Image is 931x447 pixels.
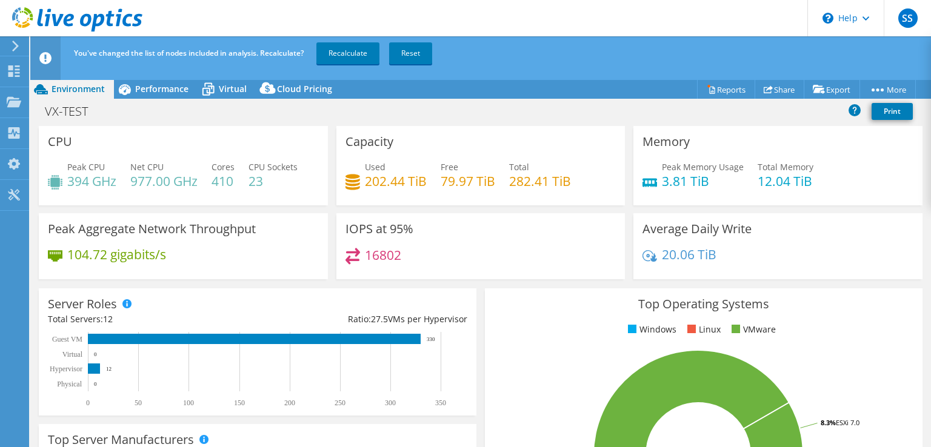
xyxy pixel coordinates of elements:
[509,174,571,188] h4: 282.41 TiB
[335,399,345,407] text: 250
[48,433,194,446] h3: Top Server Manufacturers
[258,313,467,326] div: Ratio: VMs per Hypervisor
[67,161,105,173] span: Peak CPU
[494,297,913,311] h3: Top Operating Systems
[183,399,194,407] text: 100
[103,313,113,325] span: 12
[345,222,413,236] h3: IOPS at 95%
[130,161,164,173] span: Net CPU
[427,336,435,342] text: 330
[39,105,107,118] h1: VX-TEST
[859,80,916,99] a: More
[625,323,676,336] li: Windows
[662,161,744,173] span: Peak Memory Usage
[804,80,860,99] a: Export
[684,323,721,336] li: Linux
[249,174,298,188] h4: 23
[130,174,198,188] h4: 977.00 GHz
[48,313,258,326] div: Total Servers:
[345,135,393,148] h3: Capacity
[219,83,247,94] span: Virtual
[52,83,105,94] span: Environment
[365,248,401,262] h4: 16802
[836,418,859,427] tspan: ESXi 7.0
[662,174,744,188] h4: 3.81 TiB
[642,222,752,236] h3: Average Daily Write
[823,13,833,24] svg: \n
[67,248,166,261] h4: 104.72 gigabits/s
[662,248,716,261] h4: 20.06 TiB
[642,135,690,148] h3: Memory
[385,399,396,407] text: 300
[371,313,388,325] span: 27.5
[94,381,97,387] text: 0
[48,135,72,148] h3: CPU
[755,80,804,99] a: Share
[74,48,304,58] span: You've changed the list of nodes included in analysis. Recalculate?
[509,161,529,173] span: Total
[441,161,458,173] span: Free
[758,161,813,173] span: Total Memory
[94,351,97,357] text: 0
[57,380,82,388] text: Physical
[821,418,836,427] tspan: 8.3%
[758,174,813,188] h4: 12.04 TiB
[389,42,432,64] a: Reset
[697,80,755,99] a: Reports
[435,399,446,407] text: 350
[62,350,83,359] text: Virtual
[729,323,776,336] li: VMware
[67,174,116,188] h4: 394 GHz
[48,297,117,311] h3: Server Roles
[284,399,295,407] text: 200
[441,174,495,188] h4: 79.97 TiB
[365,161,385,173] span: Used
[86,399,90,407] text: 0
[50,365,82,373] text: Hypervisor
[212,174,235,188] h4: 410
[365,174,427,188] h4: 202.44 TiB
[212,161,235,173] span: Cores
[249,161,298,173] span: CPU Sockets
[135,83,189,94] span: Performance
[52,335,82,343] text: Guest VM
[898,8,918,28] span: SS
[277,83,332,94] span: Cloud Pricing
[135,399,142,407] text: 50
[872,103,913,120] a: Print
[234,399,245,407] text: 150
[48,222,256,236] h3: Peak Aggregate Network Throughput
[316,42,379,64] a: Recalculate
[106,366,112,372] text: 12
